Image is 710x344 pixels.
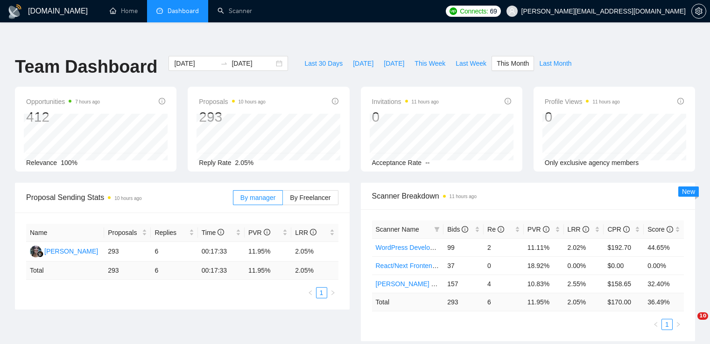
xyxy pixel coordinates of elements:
time: 11 hours ago [412,99,439,104]
td: 00:17:33 [198,261,245,280]
span: Relevance [26,159,57,166]
time: 11 hours ago [592,99,619,104]
div: 0 [372,108,439,126]
button: This Month [492,56,534,71]
span: -- [425,159,429,166]
td: 0.00% [564,256,604,275]
span: right [675,322,681,327]
td: 2.05 % [564,293,604,311]
span: right [330,290,336,296]
a: [PERSON_NAME] Development [376,280,470,288]
div: [PERSON_NAME] [44,246,98,256]
th: Name [26,224,104,242]
span: info-circle [667,226,673,233]
button: [DATE] [348,56,379,71]
td: 11.95 % [245,261,291,280]
span: filter [432,222,442,236]
td: $ 170.00 [604,293,644,311]
button: setting [691,4,706,19]
a: homeHome [110,7,138,15]
span: Re [487,226,504,233]
th: Proposals [104,224,151,242]
iframe: Intercom live chat [678,312,701,335]
span: setting [692,7,706,15]
input: Start date [174,58,217,69]
time: 10 hours ago [239,99,266,104]
td: 36.49 % [644,293,684,311]
span: left [308,290,313,296]
span: Score [647,226,673,233]
span: swap-right [220,60,228,67]
button: Last Month [534,56,576,71]
td: Total [26,261,104,280]
td: 0 [484,256,524,275]
span: New [682,188,695,195]
span: [DATE] [384,58,404,69]
td: $192.70 [604,238,644,256]
div: 293 [199,108,266,126]
span: 69 [490,6,497,16]
span: info-circle [310,229,316,235]
td: 6 [151,242,197,261]
span: info-circle [264,229,270,235]
td: 4 [484,275,524,293]
span: Last Month [539,58,571,69]
span: Proposal Sending Stats [26,192,233,203]
span: Invitations [372,96,439,107]
td: 11.11% [524,238,564,256]
img: logo [7,4,22,19]
td: 18.92% [524,256,564,275]
span: info-circle [505,98,511,104]
td: 2.05 % [291,261,338,280]
img: upwork-logo.png [450,7,457,15]
li: Previous Page [305,287,316,298]
a: RS[PERSON_NAME] [30,247,98,255]
span: LRR [568,226,589,233]
a: WordPress Development [376,244,448,251]
span: info-circle [677,98,684,104]
td: 37 [443,256,484,275]
td: 6 [484,293,524,311]
img: gigradar-bm.png [37,251,43,257]
td: $0.00 [604,256,644,275]
span: Scanner Name [376,226,419,233]
time: 10 hours ago [114,196,141,201]
th: Replies [151,224,197,242]
span: info-circle [583,226,589,233]
span: Proposals [108,227,140,238]
span: info-circle [498,226,504,233]
td: 293 [104,242,151,261]
td: 293 [104,261,151,280]
span: Reply Rate [199,159,231,166]
span: Profile Views [545,96,620,107]
span: Opportunities [26,96,100,107]
a: searchScanner [218,7,252,15]
button: right [673,319,684,330]
td: $158.65 [604,275,644,293]
td: 0.00% [644,256,684,275]
a: setting [691,7,706,15]
span: info-circle [623,226,630,233]
span: Last Week [456,58,486,69]
button: right [327,287,338,298]
span: Scanner Breakdown [372,190,684,202]
span: 100% [61,159,77,166]
span: [DATE] [353,58,373,69]
span: info-circle [462,226,468,233]
span: Time [202,229,224,236]
span: left [653,322,659,327]
span: PVR [248,229,270,236]
a: 1 [316,288,327,298]
time: 11 hours ago [450,194,477,199]
a: 1 [662,319,672,330]
span: By Freelancer [290,194,330,201]
span: user [509,8,515,14]
div: 0 [545,108,620,126]
a: React/Next Frontend Dev [376,262,450,269]
span: PVR [527,226,549,233]
td: 10.83% [524,275,564,293]
span: dashboard [156,7,163,14]
button: [DATE] [379,56,409,71]
span: Acceptance Rate [372,159,422,166]
button: left [305,287,316,298]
